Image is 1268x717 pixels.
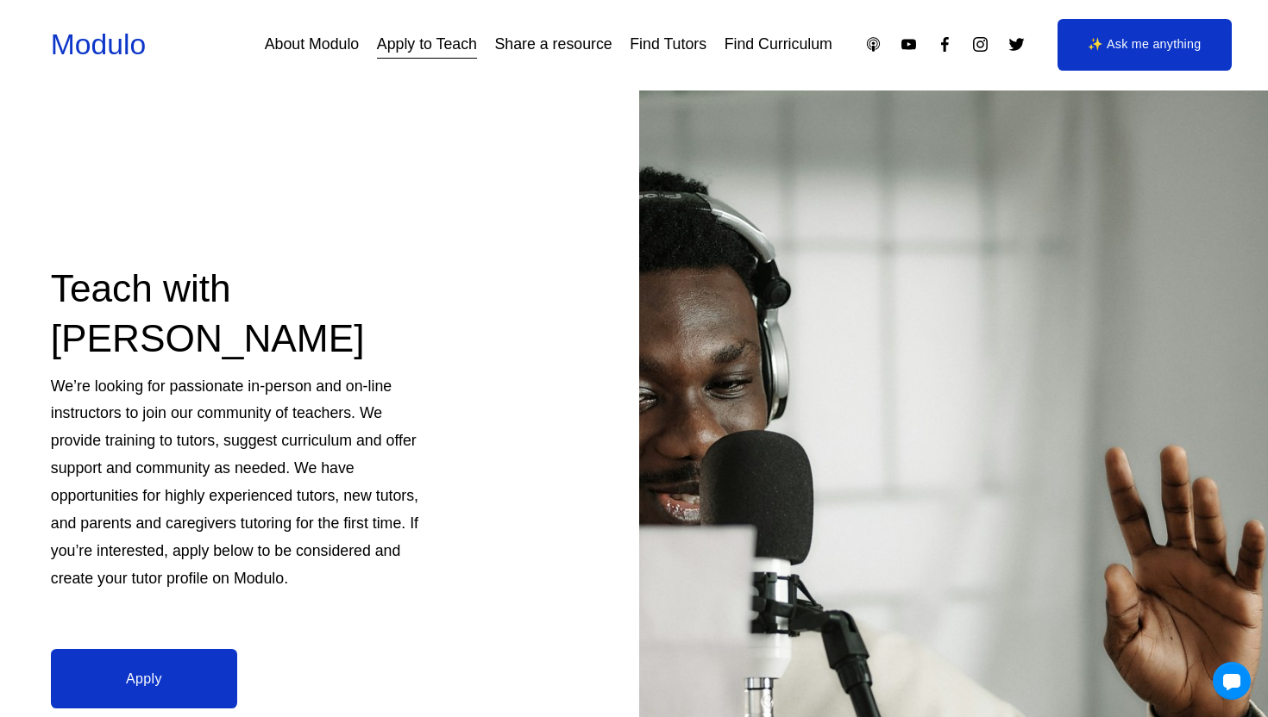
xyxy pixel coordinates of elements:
a: Facebook [936,35,954,53]
a: Apple Podcasts [864,35,882,53]
a: ✨ Ask me anything [1058,19,1232,71]
a: Share a resource [495,29,612,60]
a: Find Tutors [630,29,706,60]
p: We’re looking for passionate in-person and on-line instructors to join our community of teachers.... [51,373,433,594]
a: About Modulo [265,29,360,60]
a: Twitter [1007,35,1026,53]
a: Apply to Teach [377,29,477,60]
a: Modulo [51,28,146,60]
a: YouTube [900,35,918,53]
a: Instagram [971,35,989,53]
a: Find Curriculum [725,29,832,60]
h2: Teach with [PERSON_NAME] [51,264,433,364]
a: Apply [51,649,237,708]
